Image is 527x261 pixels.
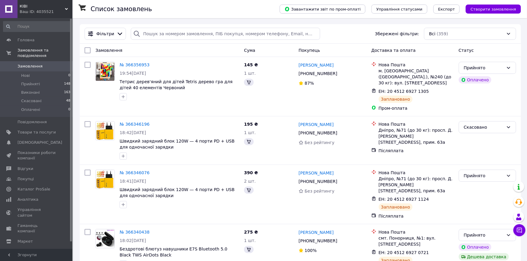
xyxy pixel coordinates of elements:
span: Відгуки [18,166,33,171]
div: Прийнято [464,172,504,179]
span: Гаманець компанії [18,223,56,234]
span: Статус [459,48,474,53]
a: Фото товару [95,229,115,248]
span: Товари та послуги [18,130,56,135]
img: Фото товару [96,62,114,81]
span: Скасовані [21,98,42,104]
span: 2 шт. [244,179,256,184]
a: Швидкий зарядний блок 120W — 4 порти PD + USB для одночасної зарядки [120,187,235,198]
div: Заплановано [379,96,413,103]
span: Каталог ProSale [18,187,50,192]
div: Скасовано [464,124,504,130]
a: Швидкий зарядний блок 120W — 4 порти PD + USB для одночасної зарядки [120,139,235,149]
span: Доставка та оплата [371,48,416,53]
span: Головна [18,37,34,43]
img: Фото товару [96,170,114,189]
span: 18:41[DATE] [120,179,146,184]
div: Нова Пошта [379,121,454,127]
span: 195 ₴ [244,122,258,127]
span: ЕН: 20 4512 6927 1124 [379,197,429,202]
a: № 366346196 [120,122,149,127]
span: КІВІ [20,4,65,9]
div: смт. Понорниця, №1: вул. [STREET_ADDRESS] [379,235,454,247]
span: Cума [244,48,255,53]
span: 1 шт. [244,71,256,76]
span: Всі [429,31,435,37]
h1: Список замовлень [91,5,152,13]
span: Тетрис дерев'яний для дітей Tetris дерево гра для дітей 40 елементів Червоний [120,79,233,90]
div: Дніпро, №71 (до 30 кг): просп. Д. [PERSON_NAME][STREET_ADDRESS], прим. 63а [379,127,454,145]
span: 19:54[DATE] [120,71,146,76]
div: Ваш ID: 4035521 [20,9,72,14]
a: № 366346076 [120,170,149,175]
span: Управління статусами [376,7,423,11]
button: Управління статусами [371,5,427,14]
img: Фото товару [96,229,114,248]
div: [PHONE_NUMBER] [297,177,339,186]
span: Прийняті [21,81,40,87]
span: 145 ₴ [244,62,258,67]
span: 0 [68,107,70,112]
a: [PERSON_NAME] [299,229,334,235]
span: 1 шт. [244,238,256,243]
span: 18:42[DATE] [120,130,146,135]
div: Нова Пошта [379,62,454,68]
a: Бездротові блютуз навушники E7S Bluetooth 5.0 Black TWS AirDots Black [120,247,227,257]
span: Замовлення [18,64,43,69]
span: Без рейтингу [305,189,335,193]
span: [DEMOGRAPHIC_DATA] [18,140,62,145]
span: ЕН: 20 4512 6927 1305 [379,89,429,94]
span: Завантажити звіт по пром-оплаті [284,6,361,12]
span: 87% [305,81,314,86]
span: 1 шт. [244,130,256,135]
span: 275 ₴ [244,230,258,234]
a: [PERSON_NAME] [299,121,334,127]
span: 100% [305,248,317,253]
span: 390 ₴ [244,170,258,175]
span: ЕН: 20 4512 6927 0721 [379,250,429,255]
a: [PERSON_NAME] [299,62,334,68]
span: Замовлення та повідомлення [18,48,72,58]
input: Пошук [3,21,71,32]
span: (359) [437,31,448,36]
span: 18:02[DATE] [120,238,146,243]
span: Виконані [21,90,40,95]
button: Завантажити звіт по пром-оплаті [280,5,365,14]
div: Післяплата [379,148,454,154]
span: Створити замовлення [471,7,516,11]
button: Чат з покупцем [513,224,525,236]
div: [PHONE_NUMBER] [297,129,339,137]
img: Фото товару [96,121,114,140]
div: Дешева доставка [459,253,509,260]
span: 0 [68,73,70,78]
div: Прийнято [464,64,504,71]
span: 163 [64,90,70,95]
div: Дніпро, №71 (до 30 кг): просп. Д. [PERSON_NAME][STREET_ADDRESS], прим. 63а [379,176,454,194]
a: Створити замовлення [460,6,521,11]
div: Оплачено [459,76,491,83]
a: № 366356953 [120,62,149,67]
a: Фото товару [95,62,115,81]
span: Покупець [299,48,320,53]
div: Заплановано [379,203,413,211]
span: Покупці [18,176,34,182]
div: Нова Пошта [379,229,454,235]
a: Фото товару [95,121,115,140]
div: [PHONE_NUMBER] [297,237,339,245]
a: № 366340438 [120,230,149,234]
a: [PERSON_NAME] [299,170,334,176]
span: Збережені фільтри: [375,31,419,37]
div: Нова Пошта [379,170,454,176]
span: Аналітика [18,197,38,202]
span: Показники роботи компанії [18,150,56,161]
span: Експорт [438,7,455,11]
button: Створити замовлення [466,5,521,14]
span: Замовлення [95,48,122,53]
div: [PHONE_NUMBER] [297,69,339,78]
div: Пром-оплата [379,105,454,111]
a: Фото товару [95,170,115,189]
div: Оплачено [459,244,491,251]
